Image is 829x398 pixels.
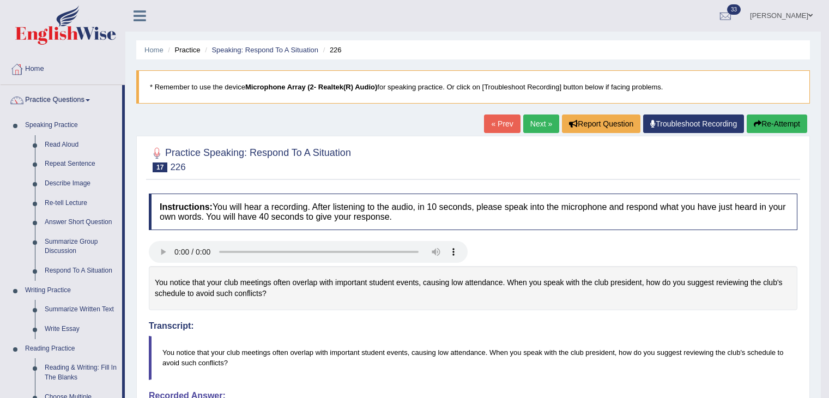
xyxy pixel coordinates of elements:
[40,213,122,232] a: Answer Short Question
[484,114,520,133] a: « Prev
[1,85,122,112] a: Practice Questions
[149,336,797,379] blockquote: You notice that your club meetings often overlap with important student events, causing low atten...
[211,46,318,54] a: Speaking: Respond To A Situation
[144,46,164,54] a: Home
[160,202,213,212] b: Instructions:
[149,194,797,230] h4: You will hear a recording. After listening to the audio, in 10 seconds, please speak into the mic...
[149,266,797,310] div: You notice that your club meetings often overlap with important student events, causing low atten...
[40,194,122,213] a: Re-tell Lecture
[1,54,125,81] a: Home
[40,135,122,155] a: Read Aloud
[40,358,122,387] a: Reading & Writing: Fill In The Blanks
[153,162,167,172] span: 17
[40,232,122,261] a: Summarize Group Discussion
[747,114,807,133] button: Re-Attempt
[562,114,640,133] button: Report Question
[40,174,122,194] a: Describe Image
[727,4,741,15] span: 33
[136,70,810,104] blockquote: * Remember to use the device for speaking practice. Or click on [Troubleshoot Recording] button b...
[523,114,559,133] a: Next »
[40,300,122,319] a: Summarize Written Text
[320,45,342,55] li: 226
[170,162,185,172] small: 226
[20,339,122,359] a: Reading Practice
[149,145,351,172] h2: Practice Speaking: Respond To A Situation
[20,281,122,300] a: Writing Practice
[40,154,122,174] a: Repeat Sentence
[40,261,122,281] a: Respond To A Situation
[20,116,122,135] a: Speaking Practice
[165,45,200,55] li: Practice
[40,319,122,339] a: Write Essay
[245,83,377,91] b: Microphone Array (2- Realtek(R) Audio)
[643,114,744,133] a: Troubleshoot Recording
